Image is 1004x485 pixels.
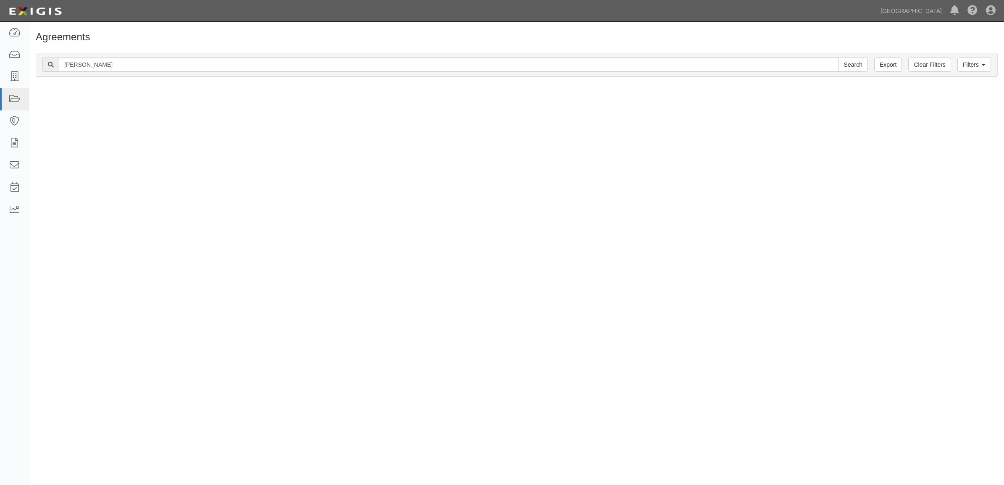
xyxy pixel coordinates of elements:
input: Search [59,58,839,72]
a: Filters [957,58,991,72]
img: logo-5460c22ac91f19d4615b14bd174203de0afe785f0fc80cf4dbbc73dc1793850b.png [6,4,64,19]
a: Clear Filters [908,58,951,72]
a: Export [874,58,902,72]
i: Help Center - Complianz [967,6,978,16]
input: Search [838,58,868,72]
a: [GEOGRAPHIC_DATA] [876,3,946,19]
h1: Agreements [36,31,998,42]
